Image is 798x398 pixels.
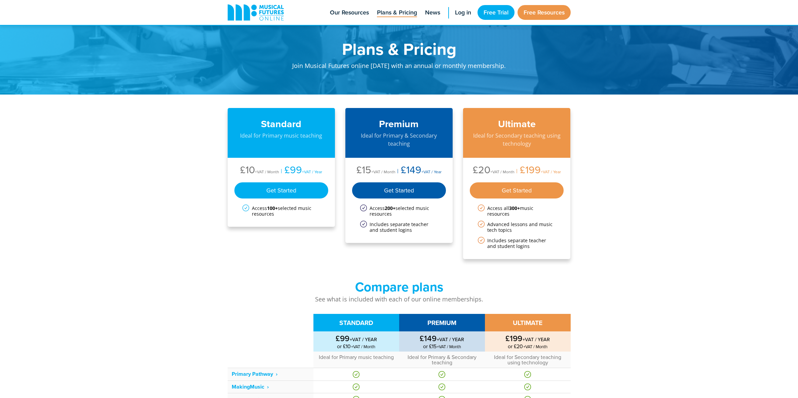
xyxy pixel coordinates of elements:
[478,5,515,20] a: Free Trial
[232,370,277,378] strong: Primary Pathway ‎ ›
[242,205,320,217] li: Access selected music resources
[455,8,471,17] span: Log in
[352,132,446,148] p: Ideal for Primary & Secondary teaching
[377,8,417,17] span: Plans & Pricing
[515,165,561,177] li: £199
[313,352,399,368] td: Ideal for Primary music teaching
[232,384,269,390] a: MakingMusic‎‏‏‎ ‎ ›
[349,336,377,343] span: +VAT / YEAR
[436,336,464,343] span: +VAT / YEAR
[232,383,269,391] strong: MakingMusic‎‏‏‎ ‎ ›
[255,169,279,175] span: +VAT / Month
[228,279,571,295] h2: Compare plans
[240,165,279,177] li: £10
[473,165,515,177] li: £20
[485,314,571,331] th: ULTIMATE
[234,182,329,198] div: Get Started
[470,132,564,148] p: Ideal for Secondary teaching using technology
[302,169,322,175] span: +VAT / Year
[352,182,446,198] div: Get Started
[485,331,571,352] td: or £20
[399,331,485,352] td: or £15
[478,238,556,249] li: Includes separate teacher and student logins
[518,5,571,20] a: Free Resources
[313,331,399,352] td: or £10
[399,352,485,368] td: Ideal for Primary & Secondary teaching
[228,295,571,304] p: See what is included with each of our online memberships.
[485,352,571,368] td: Ideal for Secondary teaching using technology
[421,169,442,175] span: +VAT / Year
[425,8,440,17] span: News
[524,371,531,378] img: Yes
[268,40,530,57] h1: Plans & Pricing
[490,169,515,175] span: +VAT / Month
[268,57,530,78] p: Join Musical Futures online [DATE] with an annual or monthly membership.
[317,334,395,342] strong: £99
[509,205,520,211] strong: 300+
[522,336,550,343] span: +VAT / YEAR
[403,334,481,342] strong: £149
[330,8,369,17] span: Our Resources
[353,384,359,390] img: Yes
[436,343,461,350] span: +VAT / Month
[353,371,359,378] img: Yes
[470,118,564,130] h3: Ultimate
[489,334,567,342] strong: £199
[399,314,485,331] th: PREMIUM
[470,182,564,198] div: Get Started
[279,165,322,177] li: £99
[232,371,277,377] a: Primary Pathway ‎ ›
[439,384,445,390] img: Yes
[352,118,446,130] h3: Premium
[234,118,329,130] h3: Standard
[371,169,395,175] span: +VAT / Month
[478,221,556,233] li: Advanced lessons and music tech topics
[356,165,395,177] li: £15
[360,205,438,217] li: Access selected music resources
[234,132,329,140] p: Ideal for Primary music teaching
[351,343,375,350] span: +VAT / Month
[385,205,395,211] strong: 200+
[395,165,442,177] li: £149
[439,371,445,378] img: Yes
[360,221,438,233] li: Includes separate teacher and student logins
[478,205,556,217] li: Access all music resources
[541,169,561,175] span: +VAT / Year
[313,314,399,331] th: STANDARD
[524,384,531,390] img: Yes
[523,343,547,350] span: +VAT / Month
[267,205,278,211] strong: 100+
